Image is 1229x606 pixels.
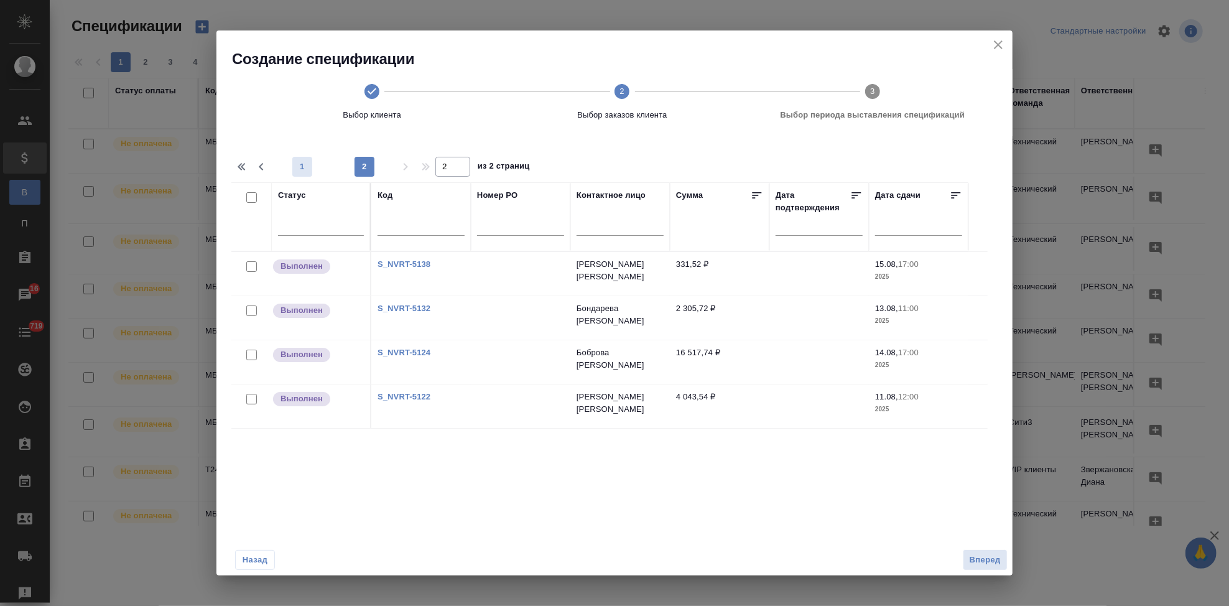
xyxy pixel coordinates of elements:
[570,385,670,428] td: [PERSON_NAME] [PERSON_NAME]
[281,304,323,317] p: Выполнен
[898,348,919,357] p: 17:00
[235,550,275,570] button: Назад
[232,49,1013,69] h2: Создание спецификации
[477,189,517,202] div: Номер PO
[676,189,703,205] div: Сумма
[478,159,530,177] span: из 2 страниц
[898,304,919,313] p: 11:00
[570,340,670,384] td: Боброва [PERSON_NAME]
[278,189,306,202] div: Статус
[378,304,430,313] a: S_NVRT-5132
[577,189,646,202] div: Контактное лицо
[970,553,1001,567] span: Вперед
[502,109,742,121] span: Выбор заказов клиента
[989,35,1008,54] button: close
[875,392,898,401] p: 11.08,
[670,252,769,296] td: 331,52 ₽
[875,271,962,283] p: 2025
[620,86,624,96] text: 2
[875,259,898,269] p: 15.08,
[292,161,312,173] span: 1
[281,393,323,405] p: Выполнен
[875,403,962,416] p: 2025
[870,86,874,96] text: 3
[875,304,898,313] p: 13.08,
[670,296,769,340] td: 2 305,72 ₽
[292,157,312,177] button: 1
[252,109,492,121] span: Выбор клиента
[875,189,921,205] div: Дата сдачи
[875,315,962,327] p: 2025
[898,392,919,401] p: 12:00
[570,252,670,296] td: [PERSON_NAME] [PERSON_NAME]
[570,296,670,340] td: Бондарева [PERSON_NAME]
[242,554,268,566] span: Назад
[378,348,430,357] a: S_NVRT-5124
[670,385,769,428] td: 4 043,54 ₽
[753,109,993,121] span: Выбор периода выставления спецификаций
[378,392,430,401] a: S_NVRT-5122
[281,260,323,273] p: Выполнен
[378,259,430,269] a: S_NVRT-5138
[875,348,898,357] p: 14.08,
[875,359,962,371] p: 2025
[281,348,323,361] p: Выполнен
[378,189,392,202] div: Код
[776,189,850,214] div: Дата подтверждения
[898,259,919,269] p: 17:00
[963,549,1008,571] button: Вперед
[670,340,769,384] td: 16 517,74 ₽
